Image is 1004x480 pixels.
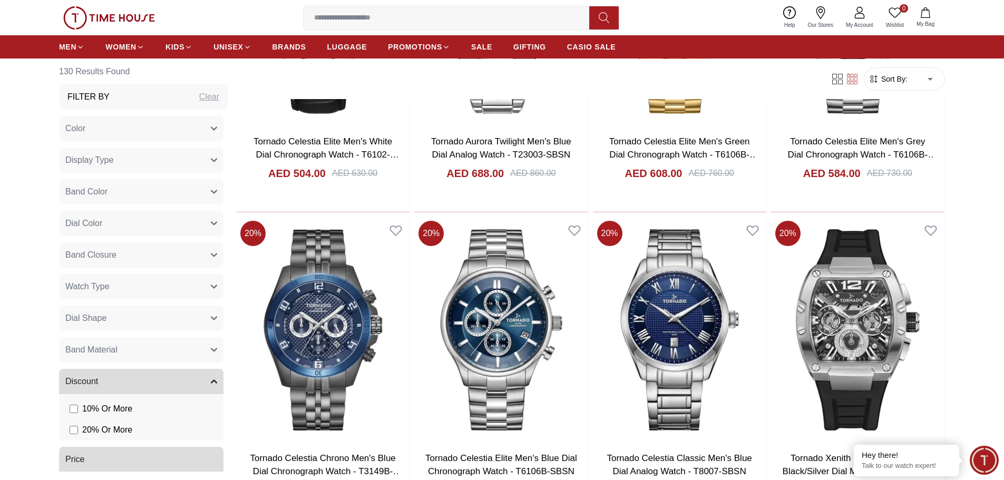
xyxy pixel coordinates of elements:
p: Talk to our watch expert! [862,462,951,471]
input: 20% Or More [70,426,78,434]
span: WOMEN [105,42,137,52]
span: Display Type [65,154,113,166]
div: AED 760.00 [688,167,734,180]
button: Sort By: [869,74,908,84]
a: Tornado Celestia Classic Men's Blue Dial Analog Watch - T8007-SBSN [607,453,752,477]
span: My Account [842,21,878,29]
div: Chat Widget [970,446,999,475]
span: 10 % Or More [82,403,132,415]
a: CASIO SALE [567,37,616,56]
a: SALE [471,37,492,56]
span: 20 % [775,221,801,246]
h4: AED 688.00 [446,166,504,181]
button: My Bag [910,5,941,30]
span: 20 % [597,221,622,246]
span: 20 % [240,221,266,246]
span: My Bag [912,20,939,28]
span: CASIO SALE [567,42,616,52]
img: Tornado Celestia Chrono Men's Blue Dial Chronograph Watch - T3149B-XBXL [236,217,410,443]
a: 0Wishlist [880,4,910,31]
a: Our Stores [802,4,840,31]
span: Band Closure [65,249,116,261]
span: PROMOTIONS [388,42,442,52]
button: Price [59,447,223,472]
a: Tornado Celestia Elite Men's White Dial Chronograph Watch - T6102-SLBW [254,136,399,173]
span: Band Color [65,185,108,198]
div: AED 860.00 [510,167,555,180]
span: Wishlist [882,21,908,29]
a: Tornado Celestia Elite Men's Green Dial Chronograph Watch - T6106B-GBGH [609,136,758,173]
h4: AED 504.00 [268,166,326,181]
a: WOMEN [105,37,144,56]
span: 20 % [418,221,444,246]
button: Dial Shape [59,306,223,331]
span: UNISEX [213,42,243,52]
div: Hey there! [862,450,951,461]
a: Tornado Aurora Twilight Men's Blue Dial Analog Watch - T23003-SBSN [431,136,571,160]
span: Price [65,453,84,466]
span: GIFTING [513,42,546,52]
a: KIDS [165,37,192,56]
span: Help [780,21,800,29]
a: GIFTING [513,37,546,56]
span: SALE [471,42,492,52]
h6: 130 Results Found [59,59,228,84]
img: ... [63,6,155,30]
a: Tornado Celestia Elite Men's Blue Dial Chronograph Watch - T6106B-SBSN [425,453,577,477]
span: Sort By: [879,74,908,84]
span: BRANDS [272,42,306,52]
img: Tornado Celestia Elite Men's Blue Dial Chronograph Watch - T6106B-SBSN [414,217,588,443]
a: MEN [59,37,84,56]
a: BRANDS [272,37,306,56]
h4: AED 608.00 [625,166,683,181]
button: Discount [59,369,223,394]
input: 10% Or More [70,405,78,413]
button: Band Closure [59,242,223,268]
span: MEN [59,42,76,52]
span: KIDS [165,42,184,52]
span: Watch Type [65,280,110,293]
img: Tornado Xenith Multifuction Men's Black/Silver Dial Multi Function Watch - T23105-SSBB [771,217,944,443]
span: Discount [65,375,98,388]
button: Dial Color [59,211,223,236]
span: 0 [900,4,908,13]
div: AED 630.00 [332,167,377,180]
span: Band Material [65,344,118,356]
h4: AED 584.00 [803,166,861,181]
span: Our Stores [804,21,837,29]
a: PROMOTIONS [388,37,450,56]
div: Clear [199,91,219,103]
a: Tornado Celestia Elite Men's Grey Dial Chronograph Watch - T6106B-SBSX [788,136,937,173]
a: UNISEX [213,37,251,56]
div: AED 730.00 [867,167,912,180]
button: Watch Type [59,274,223,299]
button: Display Type [59,148,223,173]
span: Dial Color [65,217,102,230]
span: Dial Shape [65,312,106,325]
button: Color [59,116,223,141]
img: Tornado Celestia Classic Men's Blue Dial Analog Watch - T8007-SBSN [593,217,766,443]
button: Band Material [59,337,223,363]
span: 20 % Or More [82,424,132,436]
a: LUGGAGE [327,37,367,56]
button: Band Color [59,179,223,204]
span: LUGGAGE [327,42,367,52]
h3: Filter By [67,91,110,103]
span: Color [65,122,85,135]
a: Help [778,4,802,31]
